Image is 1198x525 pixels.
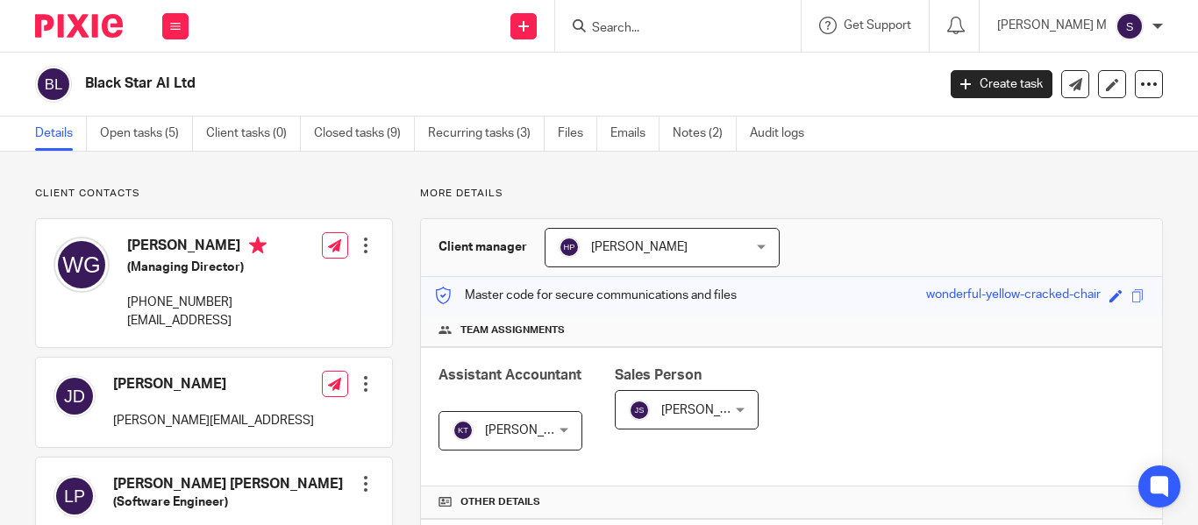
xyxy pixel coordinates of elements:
[85,74,757,93] h2: Black Star AI Ltd
[127,312,267,330] p: [EMAIL_ADDRESS]
[439,238,527,256] h3: Client manager
[35,14,123,38] img: Pixie
[558,117,597,151] a: Files
[249,237,267,254] i: Primary
[460,495,540,509] span: Other details
[610,117,660,151] a: Emails
[127,237,267,259] h4: [PERSON_NAME]
[53,375,96,417] img: svg%3E
[127,294,267,311] p: [PHONE_NUMBER]
[420,187,1163,201] p: More details
[113,475,343,493] h4: [PERSON_NAME] [PERSON_NAME]
[113,375,314,394] h4: [PERSON_NAME]
[591,241,688,253] span: [PERSON_NAME]
[951,70,1052,98] a: Create task
[844,19,911,32] span: Get Support
[559,237,580,258] img: svg%3E
[926,286,1101,306] div: wonderful-yellow-cracked-chair
[629,400,650,421] img: svg%3E
[127,259,267,276] h5: (Managing Director)
[673,117,737,151] a: Notes (2)
[113,493,343,511] h5: (Software Engineer)
[615,368,702,382] span: Sales Person
[485,424,581,436] span: [PERSON_NAME]
[35,117,87,151] a: Details
[590,21,748,37] input: Search
[113,412,314,429] p: [PERSON_NAME][EMAIL_ADDRESS]
[1116,12,1144,40] img: svg%3E
[997,17,1107,34] p: [PERSON_NAME] M
[460,323,565,337] span: Team assignments
[434,287,737,304] p: Master code for secure communications and files
[206,117,301,151] a: Client tasks (0)
[661,404,758,416] span: [PERSON_NAME]
[750,117,817,151] a: Audit logs
[439,368,581,382] span: Assistant Accountant
[53,237,110,293] img: svg%3E
[53,475,96,517] img: svg%3E
[35,187,393,201] p: Client contacts
[453,420,474,441] img: svg%3E
[314,117,415,151] a: Closed tasks (9)
[100,117,193,151] a: Open tasks (5)
[35,66,72,103] img: svg%3E
[428,117,545,151] a: Recurring tasks (3)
